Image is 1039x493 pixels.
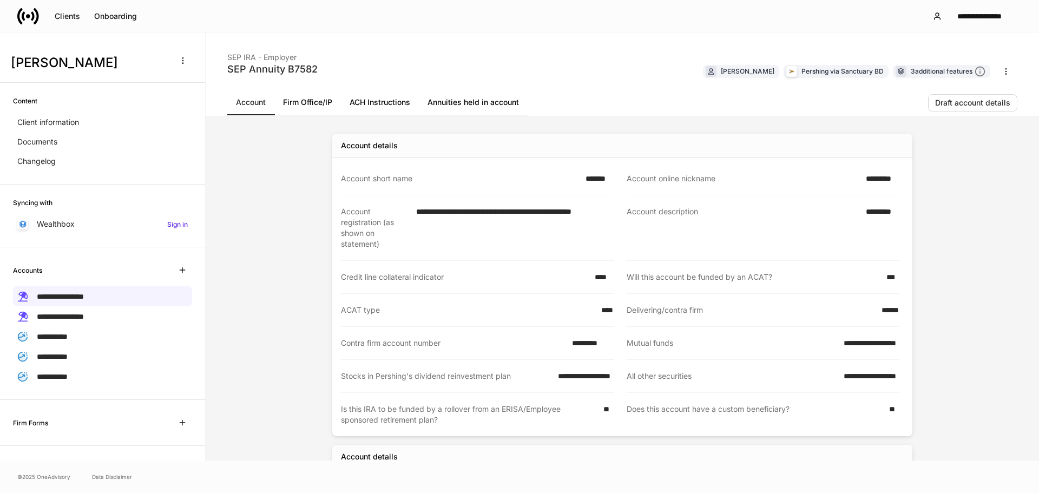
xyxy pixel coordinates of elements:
[87,8,144,25] button: Onboarding
[92,472,132,481] a: Data Disclaimer
[341,206,410,249] div: Account registration (as shown on statement)
[55,12,80,20] div: Clients
[341,338,565,349] div: Contra firm account number
[13,214,192,234] a: WealthboxSign in
[627,305,875,315] div: Delivering/contra firm
[341,140,398,151] div: Account details
[13,198,52,208] h6: Syncing with
[48,8,87,25] button: Clients
[17,156,56,167] p: Changelog
[341,173,579,184] div: Account short name
[627,272,880,282] div: Will this account be funded by an ACAT?
[419,89,528,115] a: Annuities held in account
[627,371,837,382] div: All other securities
[801,66,884,76] div: Pershing via Sanctuary BD
[627,206,859,249] div: Account description
[13,152,192,171] a: Changelog
[13,113,192,132] a: Client information
[627,338,837,349] div: Mutual funds
[13,418,48,428] h6: Firm Forms
[11,54,167,71] h3: [PERSON_NAME]
[167,219,188,229] h6: Sign in
[341,404,597,425] div: Is this IRA to be funded by a rollover from an ERISA/Employee sponsored retirement plan?
[227,45,318,63] div: SEP IRA - Employer
[911,66,985,77] div: 3 additional features
[17,472,70,481] span: © 2025 OneAdvisory
[227,63,318,76] div: SEP Annuity B7582
[37,219,75,229] p: Wealthbox
[17,136,57,147] p: Documents
[274,89,341,115] a: Firm Office/IP
[341,305,595,315] div: ACAT type
[721,66,774,76] div: [PERSON_NAME]
[627,173,859,184] div: Account online nickname
[341,89,419,115] a: ACH Instructions
[94,12,137,20] div: Onboarding
[341,451,398,462] div: Account details
[13,96,37,106] h6: Content
[627,404,883,425] div: Does this account have a custom beneficiary?
[227,89,274,115] a: Account
[13,132,192,152] a: Documents
[341,371,551,382] div: Stocks in Pershing's dividend reinvestment plan
[17,117,79,128] p: Client information
[935,99,1010,107] div: Draft account details
[13,265,42,275] h6: Accounts
[928,94,1017,111] button: Draft account details
[341,272,588,282] div: Credit line collateral indicator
